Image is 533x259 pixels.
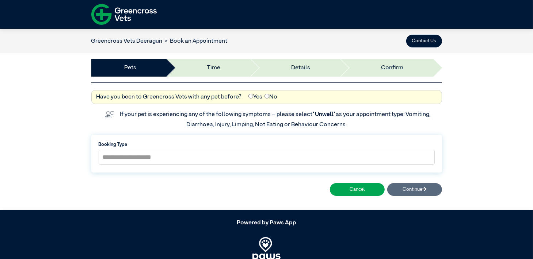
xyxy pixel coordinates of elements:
[120,112,431,128] label: If your pet is experiencing any of the following symptoms – please select as your appointment typ...
[163,37,228,46] li: Book an Appointment
[124,63,136,72] a: Pets
[330,183,385,196] button: Cancel
[103,109,117,120] img: vet
[248,94,253,98] input: Yes
[99,141,435,148] label: Booking Type
[406,35,442,47] button: Contact Us
[96,93,241,101] label: Have you been to Greencross Vets with any pet before?
[91,2,157,27] img: f-logo
[91,38,163,44] a: Greencross Vets Deeragun
[264,94,269,98] input: No
[91,37,228,46] nav: breadcrumb
[312,112,336,117] span: “Unwell”
[91,220,442,227] h5: Powered by Paws App
[248,93,262,101] label: Yes
[264,93,277,101] label: No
